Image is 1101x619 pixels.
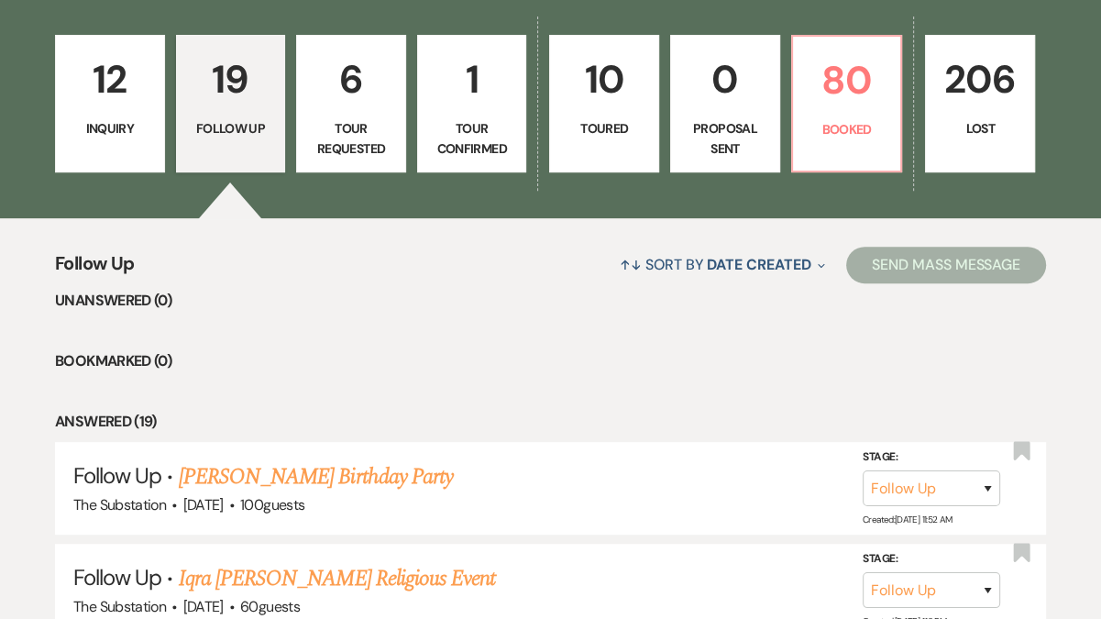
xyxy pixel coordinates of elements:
span: [DATE] [182,495,223,514]
li: Answered (19) [55,410,1046,434]
a: 80Booked [791,35,903,172]
span: 60 guests [240,597,300,616]
span: Created: [DATE] 11:52 AM [863,514,952,525]
a: Iqra [PERSON_NAME] Religious Event [179,562,495,595]
p: Follow Up [188,118,274,138]
span: 100 guests [240,495,304,514]
p: 80 [804,50,890,111]
label: Stage: [863,549,1000,569]
li: Unanswered (0) [55,289,1046,313]
p: 1 [429,49,515,110]
p: 10 [561,49,647,110]
p: Toured [561,118,647,138]
a: 6Tour Requested [296,35,406,172]
span: [DATE] [182,597,223,616]
a: [PERSON_NAME] Birthday Party [179,460,453,493]
p: 206 [937,49,1023,110]
p: Tour Requested [308,118,394,160]
li: Bookmarked (0) [55,349,1046,373]
p: Booked [804,119,890,139]
a: 10Toured [549,35,659,172]
p: Inquiry [67,118,153,138]
p: Tour Confirmed [429,118,515,160]
a: 0Proposal Sent [670,35,780,172]
a: 206Lost [925,35,1035,172]
a: 1Tour Confirmed [417,35,527,172]
span: Follow Up [73,461,161,490]
a: 12Inquiry [55,35,165,172]
span: Date Created [707,255,810,274]
button: Send Mass Message [846,247,1046,283]
p: 12 [67,49,153,110]
label: Stage: [863,448,1000,468]
p: 6 [308,49,394,110]
a: 19Follow Up [176,35,286,172]
p: 0 [682,49,768,110]
p: 19 [188,49,274,110]
p: Lost [937,118,1023,138]
span: Follow Up [55,249,134,289]
span: The Substation [73,495,166,514]
button: Sort By Date Created [612,240,832,289]
span: Follow Up [73,563,161,591]
p: Proposal Sent [682,118,768,160]
span: ↑↓ [620,255,642,274]
span: The Substation [73,597,166,616]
